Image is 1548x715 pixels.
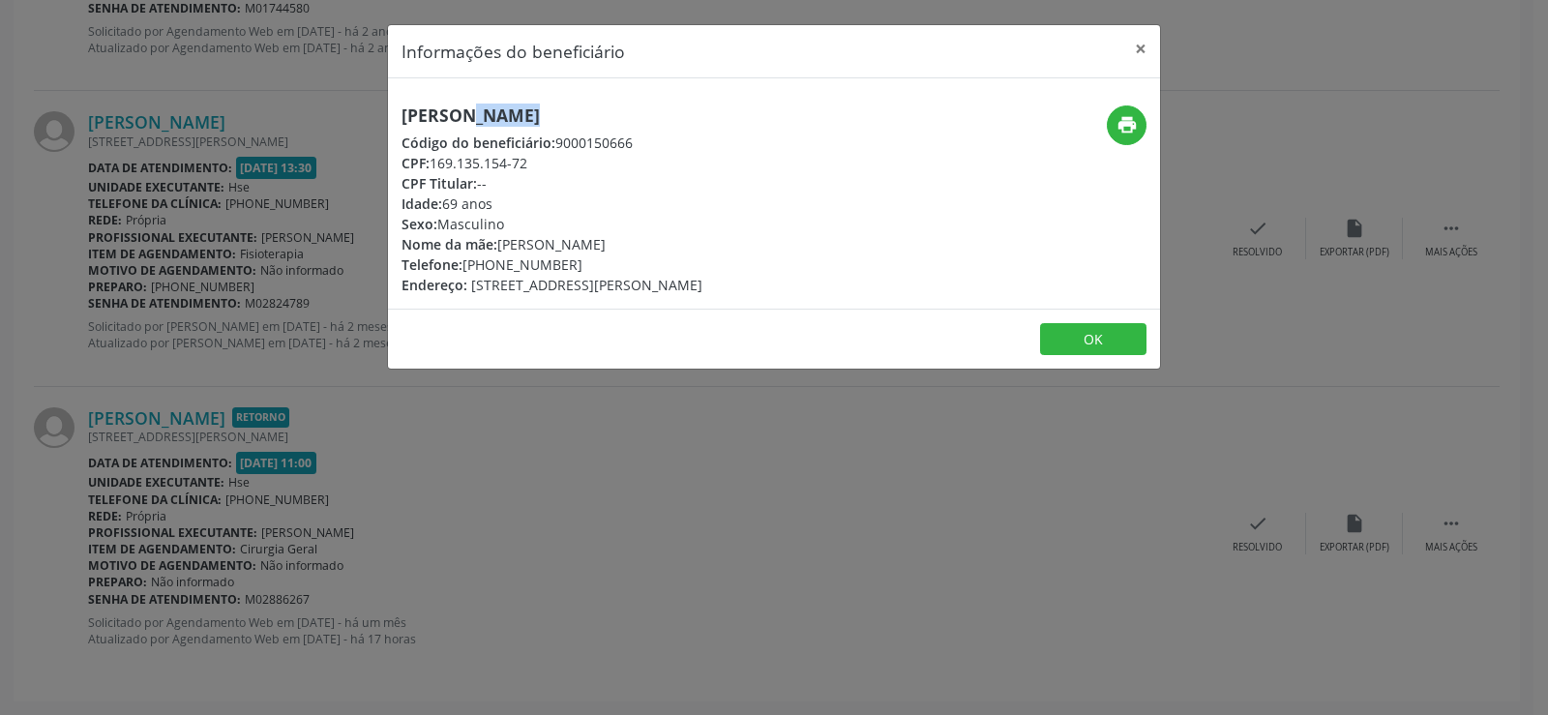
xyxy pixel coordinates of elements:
div: 69 anos [402,194,702,214]
span: Nome da mãe: [402,235,497,253]
button: OK [1040,323,1146,356]
div: [PHONE_NUMBER] [402,254,702,275]
span: Endereço: [402,276,467,294]
h5: Informações do beneficiário [402,39,625,64]
span: [STREET_ADDRESS][PERSON_NAME] [471,276,702,294]
button: print [1107,105,1146,145]
span: CPF: [402,154,430,172]
h5: [PERSON_NAME] [402,105,702,126]
span: Idade: [402,194,442,213]
div: 169.135.154-72 [402,153,702,173]
i: print [1116,114,1138,135]
span: Sexo: [402,215,437,233]
div: [PERSON_NAME] [402,234,702,254]
div: 9000150666 [402,133,702,153]
div: -- [402,173,702,194]
button: Close [1121,25,1160,73]
span: CPF Titular: [402,174,477,193]
div: Masculino [402,214,702,234]
span: Telefone: [402,255,462,274]
span: Código do beneficiário: [402,134,555,152]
